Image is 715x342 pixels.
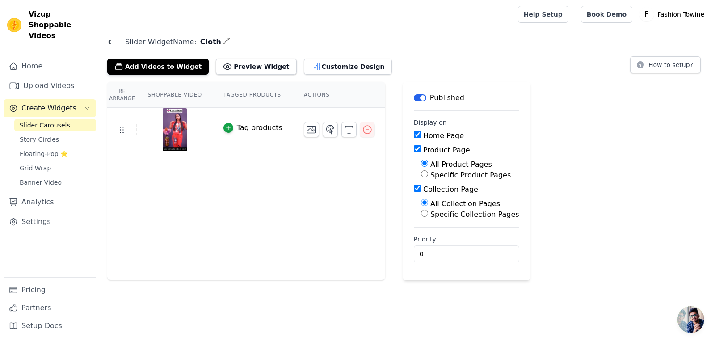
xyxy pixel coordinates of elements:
[223,122,282,133] button: Tag products
[4,281,96,299] a: Pricing
[216,59,296,75] button: Preview Widget
[430,199,500,208] label: All Collection Pages
[4,193,96,211] a: Analytics
[414,235,519,244] label: Priority
[423,131,464,140] label: Home Page
[14,148,96,160] a: Floating-Pop ⭐
[14,133,96,146] a: Story Circles
[21,103,76,114] span: Create Widgets
[107,59,209,75] button: Add Videos to Widget
[118,37,197,47] span: Slider Widget Name:
[430,160,492,169] label: All Product Pages
[430,210,519,219] label: Specific Collection Pages
[430,171,511,179] label: Specific Product Pages
[654,6,708,22] p: Fashion Towine
[20,164,51,173] span: Grid Wrap
[644,10,649,19] text: F
[630,63,701,71] a: How to setup?
[423,146,470,154] label: Product Page
[4,213,96,231] a: Settings
[237,122,282,133] div: Tag products
[414,118,447,127] legend: Display on
[4,299,96,317] a: Partners
[581,6,632,23] a: Book Demo
[162,108,187,151] img: reel-preview-25nn4j-mj.myshopify.com-3647385554489157811_73168035427.jpeg
[423,185,478,194] label: Collection Page
[29,9,93,41] span: Vizup Shoppable Videos
[630,56,701,73] button: How to setup?
[518,6,568,23] a: Help Setup
[7,18,21,32] img: Vizup
[20,149,68,158] span: Floating-Pop ⭐
[304,122,319,137] button: Change Thumbnail
[677,306,704,333] a: Open chat
[14,119,96,131] a: Slider Carousels
[14,176,96,189] a: Banner Video
[639,6,708,22] button: F Fashion Towine
[20,121,70,130] span: Slider Carousels
[213,82,293,108] th: Tagged Products
[14,162,96,174] a: Grid Wrap
[4,99,96,117] button: Create Widgets
[223,36,230,48] div: Edit Name
[20,135,59,144] span: Story Circles
[430,93,464,103] p: Published
[137,82,212,108] th: Shoppable Video
[293,82,385,108] th: Actions
[20,178,62,187] span: Banner Video
[197,37,221,47] span: Cloth
[107,82,137,108] th: Re Arrange
[4,317,96,335] a: Setup Docs
[4,77,96,95] a: Upload Videos
[304,59,392,75] button: Customize Design
[4,57,96,75] a: Home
